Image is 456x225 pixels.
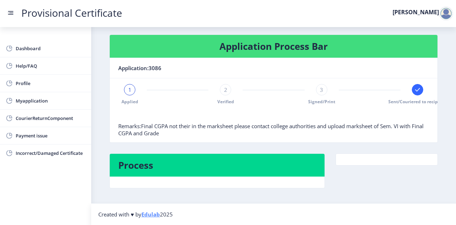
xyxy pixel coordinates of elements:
[320,86,323,93] span: 3
[388,99,446,105] span: Sent/Couriered to recipient
[393,9,439,15] label: [PERSON_NAME]
[16,79,85,88] span: Profile
[16,114,85,122] span: CourierReturnComponent
[121,99,138,105] span: Applied
[118,41,429,52] h4: Application Process Bar
[14,9,129,17] a: Provisional Certificate
[16,44,85,53] span: Dashboard
[118,64,161,72] span: Application:3086
[308,99,335,105] span: Signed/Print
[16,96,85,105] span: Myapplication
[128,86,131,93] span: 1
[217,99,234,105] span: Verified
[16,62,85,70] span: Help/FAQ
[16,149,85,157] span: Incorrect/Damaged Certificate
[224,86,227,93] span: 2
[98,211,173,218] span: Created with ♥ by 2025
[118,122,424,137] span: Remarks:Final CGPA not their in the marksheet please contact college authorities and upload marks...
[118,159,316,171] h4: Process
[16,131,85,140] span: Payment issue
[141,211,160,218] a: Edulab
